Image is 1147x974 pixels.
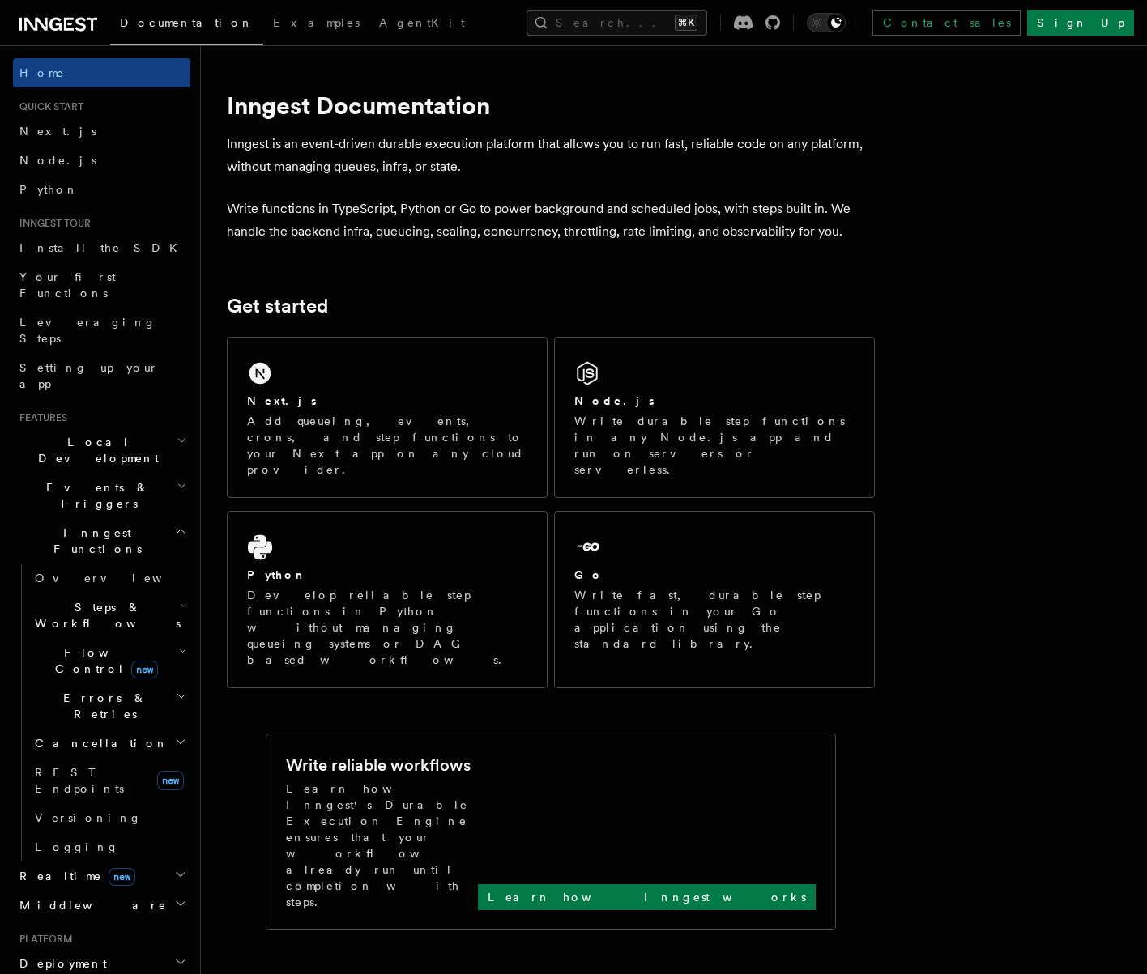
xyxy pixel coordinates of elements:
span: Steps & Workflows [28,599,181,632]
button: Search...⌘K [527,10,707,36]
span: Local Development [13,434,177,466]
h2: Go [574,567,603,583]
span: Events & Triggers [13,479,177,512]
span: Node.js [19,154,96,167]
button: Toggle dark mode [807,13,846,32]
a: Contact sales [872,10,1021,36]
button: Inngest Functions [13,518,190,564]
p: Learn how Inngest works [488,889,806,905]
p: Write fast, durable step functions in your Go application using the standard library. [574,587,855,652]
button: Steps & Workflows [28,593,190,638]
button: Middleware [13,891,190,920]
span: Documentation [120,16,254,29]
a: Versioning [28,803,190,832]
span: new [109,868,135,886]
a: Setting up your app [13,353,190,398]
p: Develop reliable step functions in Python without managing queueing systems or DAG based workflows. [247,587,527,668]
a: Home [13,58,190,87]
span: Next.js [19,125,96,138]
a: Node.js [13,146,190,175]
a: Install the SDK [13,233,190,262]
span: Leveraging Steps [19,316,156,345]
a: Sign Up [1027,10,1134,36]
span: new [131,661,158,678]
span: Platform [13,933,73,946]
button: Realtimenew [13,861,190,891]
button: Errors & Retries [28,683,190,729]
a: Documentation [110,5,263,45]
a: Examples [263,5,369,44]
span: Setting up your app [19,361,159,390]
p: Write durable step functions in any Node.js app and run on servers or serverless. [574,413,855,478]
p: Learn how Inngest's Durable Execution Engine ensures that your workflow already run until complet... [286,780,478,910]
div: Inngest Functions [13,564,190,861]
a: REST Endpointsnew [28,758,190,803]
span: Middleware [13,897,167,913]
span: Features [13,411,67,424]
span: Cancellation [28,735,168,751]
span: Realtime [13,868,135,884]
span: Errors & Retries [28,690,176,722]
h1: Inngest Documentation [227,91,875,120]
span: new [157,771,184,790]
span: Inngest tour [13,217,91,230]
p: Write functions in TypeScript, Python or Go to power background and scheduled jobs, with steps bu... [227,198,875,243]
a: Leveraging Steps [13,308,190,353]
span: Your first Functions [19,270,116,300]
span: Examples [273,16,360,29]
span: Install the SDK [19,241,187,254]
a: Learn how Inngest works [478,884,816,910]
a: Next.js [13,117,190,146]
a: Overview [28,564,190,593]
p: Add queueing, events, crons, and step functions to your Next app on any cloud provider. [247,413,527,478]
a: Node.jsWrite durable step functions in any Node.js app and run on servers or serverless. [554,337,875,498]
p: Inngest is an event-driven durable execution platform that allows you to run fast, reliable code ... [227,133,875,178]
kbd: ⌘K [675,15,697,31]
span: Versioning [35,811,142,824]
button: Events & Triggers [13,473,190,518]
a: AgentKit [369,5,475,44]
a: PythonDevelop reliable step functions in Python without managing queueing systems or DAG based wo... [227,511,548,688]
a: Get started [227,295,328,317]
h2: Python [247,567,307,583]
a: GoWrite fast, durable step functions in your Go application using the standard library. [554,511,875,688]
span: REST Endpoints [35,766,124,795]
button: Local Development [13,427,190,473]
a: Python [13,175,190,204]
h2: Node.js [574,393,655,409]
span: Overview [35,572,202,585]
span: Python [19,183,79,196]
span: Flow Control [28,644,178,677]
span: Logging [35,840,119,853]
span: AgentKit [379,16,465,29]
a: Next.jsAdd queueing, events, crons, and step functions to your Next app on any cloud provider. [227,337,548,498]
button: Cancellation [28,729,190,758]
h2: Next.js [247,393,317,409]
a: Your first Functions [13,262,190,308]
span: Home [19,65,65,81]
a: Logging [28,832,190,861]
span: Deployment [13,955,107,972]
span: Quick start [13,100,83,113]
h2: Write reliable workflows [286,754,471,776]
button: Flow Controlnew [28,638,190,683]
span: Inngest Functions [13,525,175,557]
